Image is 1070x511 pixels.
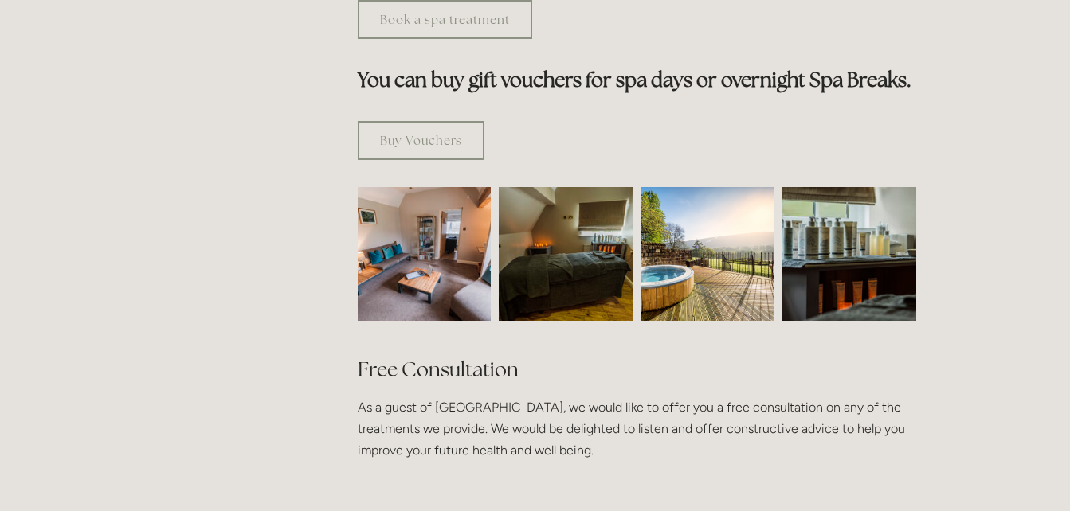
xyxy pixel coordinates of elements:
img: Spa room, Losehill House Hotel and Spa [465,187,666,321]
img: Waiting room, spa room, Losehill House Hotel and Spa [324,187,525,321]
h2: Free Consultation [358,356,916,384]
img: Body creams in the spa room, Losehill House Hotel and Spa [749,187,950,321]
p: As a guest of [GEOGRAPHIC_DATA], we would like to offer you a free consultation on any of the tre... [358,396,916,462]
strong: You can buy gift vouchers for spa days or overnight Spa Breaks. [358,67,911,92]
a: Buy Vouchers [358,121,484,160]
img: Outdoor jacuzzi with a view of the Peak District, Losehill House Hotel and Spa [641,187,774,321]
